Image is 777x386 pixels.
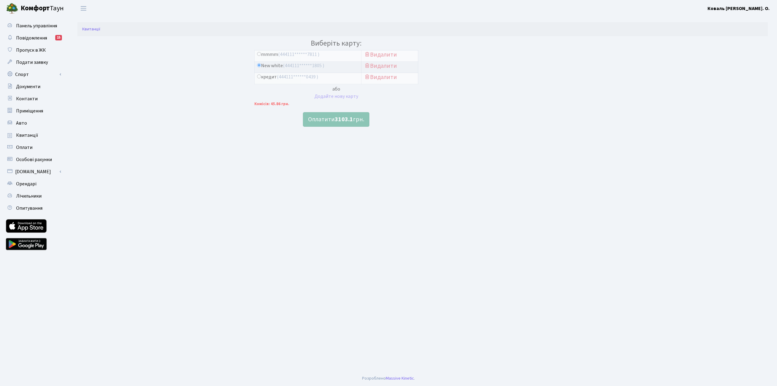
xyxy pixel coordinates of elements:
[364,62,416,70] h5: Видалити
[3,68,64,81] a: Спорт
[16,35,47,41] span: Повідомлення
[16,22,57,29] span: Панель управління
[254,85,418,93] div: або
[254,93,418,100] div: Додайте нову карту
[3,117,64,129] a: Авто
[386,375,414,381] a: Massive Kinetic
[335,115,353,124] b: 3103.1
[16,132,38,139] span: Квитанції
[3,141,64,153] a: Оплати
[364,51,416,58] h5: Видалити
[3,93,64,105] a: Контакти
[16,193,42,199] span: Лічильники
[3,166,64,178] a: [DOMAIN_NAME]
[16,47,46,53] span: Пропуск в ЖК
[254,101,289,107] b: Комісія: 45.86 грн.
[3,44,64,56] a: Пропуск в ЖК
[16,95,38,102] span: Контакти
[254,39,418,48] h4: Виберіть карту:
[364,74,416,81] h5: Видалити
[55,35,62,40] div: 15
[3,190,64,202] a: Лічильники
[16,156,52,163] span: Особові рахунки
[3,32,64,44] a: Повідомлення15
[16,181,36,187] span: Орендарі
[16,144,32,151] span: Оплати
[257,74,318,81] label: кредит
[21,3,64,14] span: Таун
[16,59,48,66] span: Подати заявку
[16,205,42,212] span: Опитування
[362,375,415,382] div: Розроблено .
[3,202,64,214] a: Опитування
[3,20,64,32] a: Панель управління
[82,26,100,32] a: Квитанції
[3,81,64,93] a: Документи
[6,2,18,15] img: logo.png
[257,51,319,58] label: mmmm
[3,56,64,68] a: Подати заявку
[3,129,64,141] a: Квитанції
[76,3,91,13] button: Переключити навігацію
[16,108,43,114] span: Приміщення
[303,112,369,127] button: Оплатити3103.1грн.
[3,178,64,190] a: Орендарі
[21,3,50,13] b: Комфорт
[3,105,64,117] a: Приміщення
[16,120,27,126] span: Авто
[707,5,770,12] a: Коваль [PERSON_NAME]. О.
[3,153,64,166] a: Особові рахунки
[257,62,324,69] label: New white
[16,83,40,90] span: Документи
